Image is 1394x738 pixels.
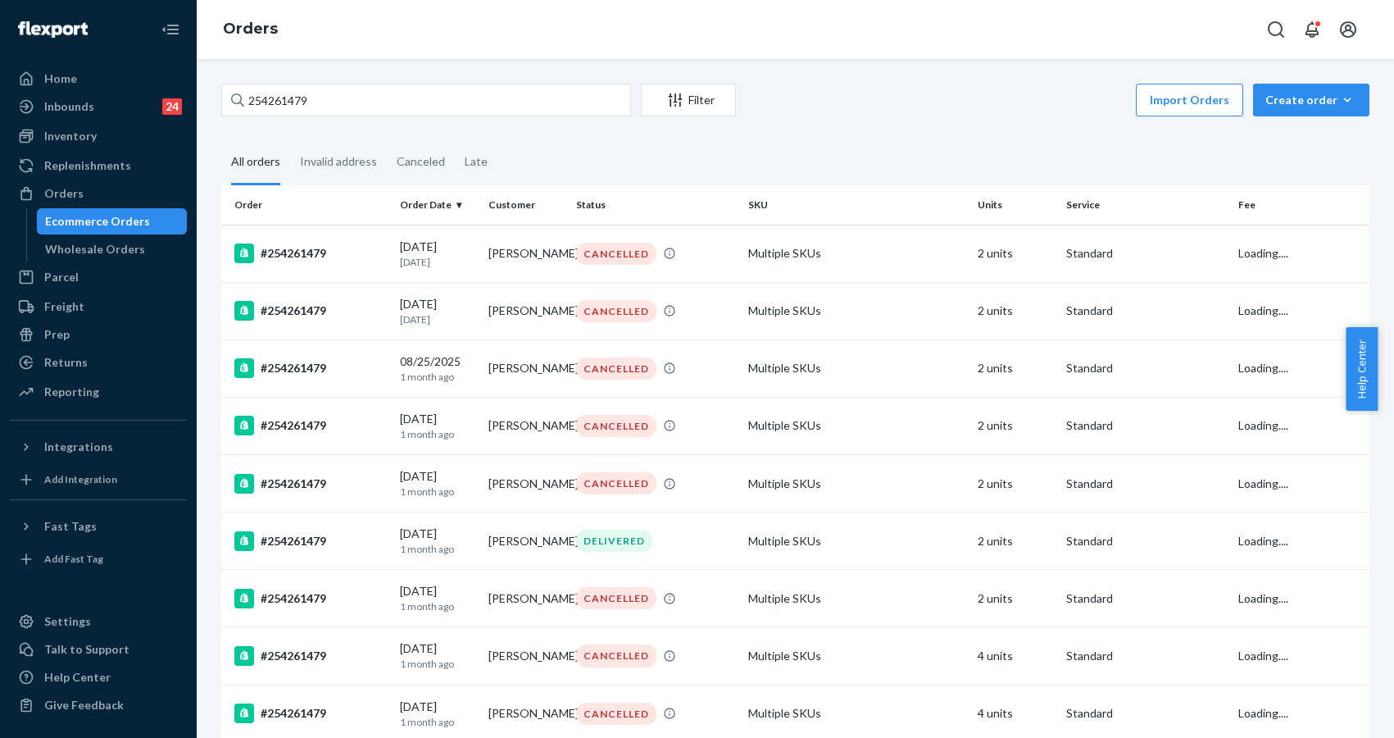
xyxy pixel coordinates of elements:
div: Returns [44,354,88,371]
div: #254261479 [234,704,387,723]
td: Loading.... [1232,455,1369,512]
div: #254261479 [234,474,387,494]
div: [DATE] [400,583,475,613]
div: [DATE] [400,296,475,326]
div: Prep [44,326,70,343]
div: Orders [44,185,84,202]
td: 2 units [971,282,1059,339]
button: Close Navigation [154,13,187,46]
td: 2 units [971,455,1059,512]
th: SKU [742,185,971,225]
button: Open account menu [1332,13,1364,46]
td: [PERSON_NAME] [482,512,570,570]
div: Late [465,140,488,183]
input: Search orders [221,84,631,116]
div: Customer [488,198,563,212]
p: Standard [1066,648,1225,664]
th: Fee [1232,185,1369,225]
button: Integrations [10,434,187,460]
td: 2 units [971,339,1059,397]
p: [DATE] [400,255,475,269]
a: Wholesale Orders [37,236,188,262]
button: Open Search Box [1260,13,1292,46]
button: Create order [1253,84,1369,116]
div: Add Fast Tag [44,552,103,566]
a: Prep [10,321,187,348]
td: Multiple SKUs [742,627,971,685]
td: 2 units [971,512,1059,570]
div: Inventory [44,128,97,144]
div: [DATE] [400,526,475,556]
td: Loading.... [1232,627,1369,685]
a: Parcel [10,264,187,290]
th: Units [971,185,1059,225]
div: #254261479 [234,589,387,608]
button: Import Orders [1136,84,1243,116]
a: Add Integration [10,467,187,493]
a: Inbounds24 [10,93,187,120]
p: 1 month ago [400,657,475,671]
p: Standard [1066,590,1225,607]
div: #254261479 [234,416,387,435]
div: Fast Tags [44,518,97,535]
a: Orders [10,180,187,207]
div: [DATE] [400,411,475,441]
div: Filter [642,92,735,108]
div: Canceled [397,140,445,183]
div: Talk to Support [44,641,129,658]
div: Freight [44,298,84,315]
div: Settings [44,613,91,630]
button: Fast Tags [10,513,187,540]
a: Help Center [10,664,187,690]
a: Settings [10,608,187,635]
a: Ecommerce Orders [37,208,188,235]
div: Add Integration [44,472,117,486]
iframe: Opens a widget where you can chat to one of our agents [1290,689,1378,730]
div: CANCELLED [576,300,656,322]
th: Status [570,185,742,225]
td: [PERSON_NAME] [482,225,570,282]
td: Multiple SKUs [742,339,971,397]
div: All orders [231,140,280,185]
div: Replenishments [44,157,131,174]
td: Loading.... [1232,282,1369,339]
td: [PERSON_NAME] [482,397,570,454]
div: Home [44,71,77,87]
td: Multiple SKUs [742,282,971,339]
div: Integrations [44,439,113,455]
p: [DATE] [400,312,475,326]
td: [PERSON_NAME] [482,455,570,512]
div: [DATE] [400,239,475,269]
div: CANCELLED [576,587,656,609]
td: Multiple SKUs [742,225,971,282]
td: Multiple SKUs [742,570,971,627]
div: CANCELLED [576,243,656,265]
p: Standard [1066,533,1225,549]
a: Freight [10,294,187,320]
button: Talk to Support [10,636,187,663]
div: #254261479 [234,531,387,551]
td: 2 units [971,225,1059,282]
div: CANCELLED [576,358,656,380]
p: Standard [1066,360,1225,376]
td: Loading.... [1232,512,1369,570]
button: Help Center [1346,327,1378,411]
p: 1 month ago [400,485,475,499]
button: Filter [641,84,736,116]
p: 1 month ago [400,542,475,556]
p: Standard [1066,303,1225,319]
img: Flexport logo [18,21,88,38]
div: 24 [162,98,182,115]
div: Give Feedback [44,697,124,713]
p: Standard [1066,476,1225,492]
p: 1 month ago [400,599,475,613]
div: DELIVERED [576,530,652,552]
th: Order Date [393,185,481,225]
td: Loading.... [1232,397,1369,454]
div: Wholesale Orders [45,241,145,257]
td: [PERSON_NAME] [482,339,570,397]
td: Loading.... [1232,570,1369,627]
td: [PERSON_NAME] [482,570,570,627]
div: [DATE] [400,468,475,499]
